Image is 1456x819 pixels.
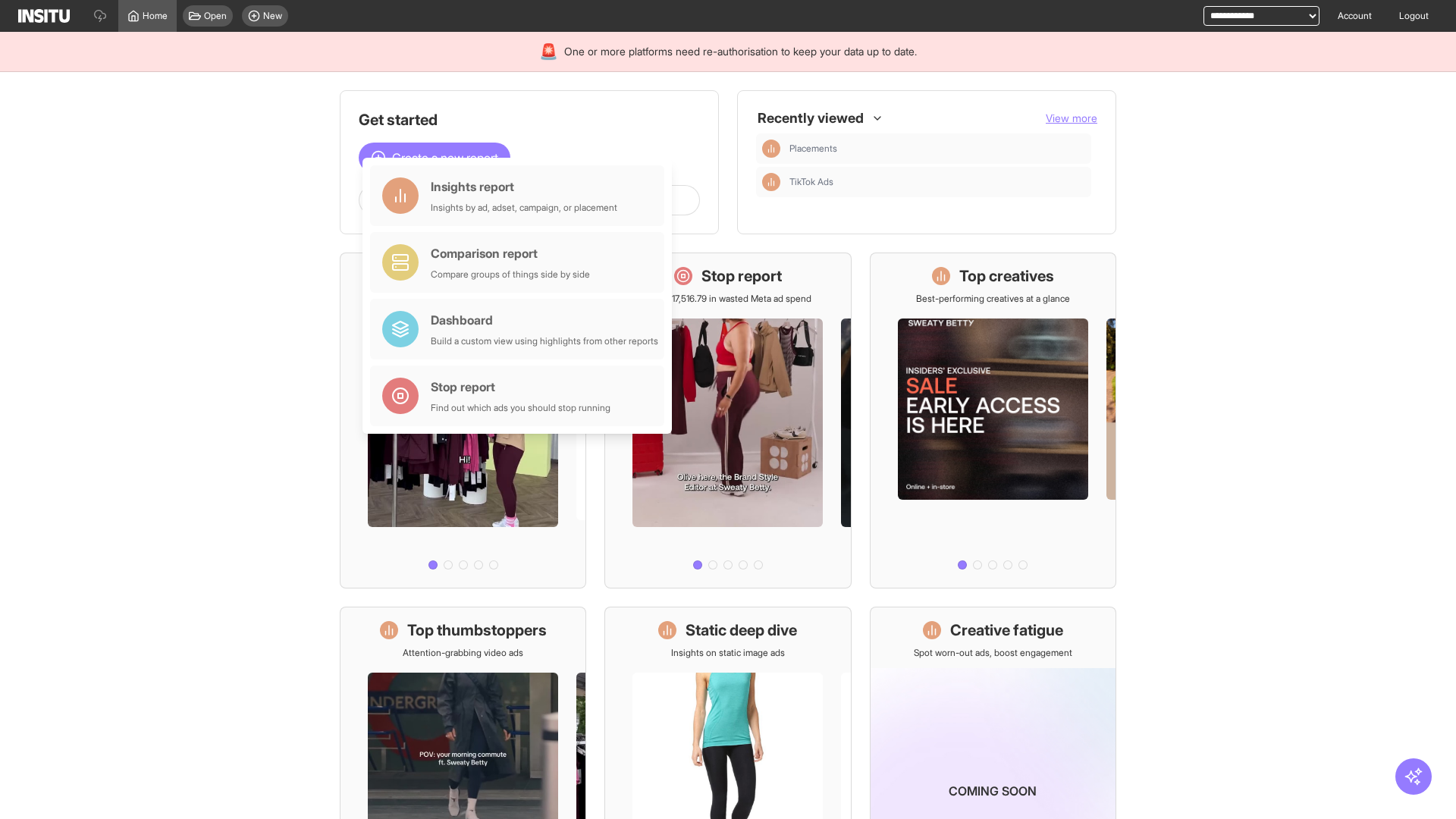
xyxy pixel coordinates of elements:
div: Dashboard [431,311,658,329]
span: New [263,10,282,22]
span: Open [204,10,227,22]
div: Insights [762,140,780,158]
span: Create a new report [392,149,498,167]
img: Logo [18,9,70,23]
div: Build a custom view using highlights from other reports [431,335,658,347]
span: View more [1046,111,1097,124]
button: Create a new report [359,143,510,173]
p: Save £17,516.79 in wasted Meta ad spend [645,293,811,305]
h1: Stop report [701,265,782,287]
span: Placements [789,143,837,155]
span: TikTok Ads [789,176,833,188]
div: Insights by ad, adset, campaign, or placement [431,202,617,214]
div: Insights report [431,177,617,196]
div: Find out which ads you should stop running [431,402,610,414]
a: Top creativesBest-performing creatives at a glance [870,253,1116,588]
span: TikTok Ads [789,176,1085,188]
p: Best-performing creatives at a glance [916,293,1070,305]
span: Home [143,10,168,22]
button: View more [1046,111,1097,126]
span: Placements [789,143,1085,155]
p: Insights on static image ads [671,647,785,659]
span: One or more platforms need re-authorisation to keep your data up to date. [564,44,917,59]
p: Attention-grabbing video ads [403,647,523,659]
a: Stop reportSave £17,516.79 in wasted Meta ad spend [604,253,851,588]
h1: Top thumbstoppers [407,620,547,641]
a: What's live nowSee all active ads instantly [340,253,586,588]
h1: Top creatives [959,265,1054,287]
div: Stop report [431,378,610,396]
div: Insights [762,173,780,191]
div: Comparison report [431,244,590,262]
div: 🚨 [539,41,558,62]
div: Compare groups of things side by side [431,268,590,281]
h1: Get started [359,109,700,130]
h1: Static deep dive [686,620,797,641]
